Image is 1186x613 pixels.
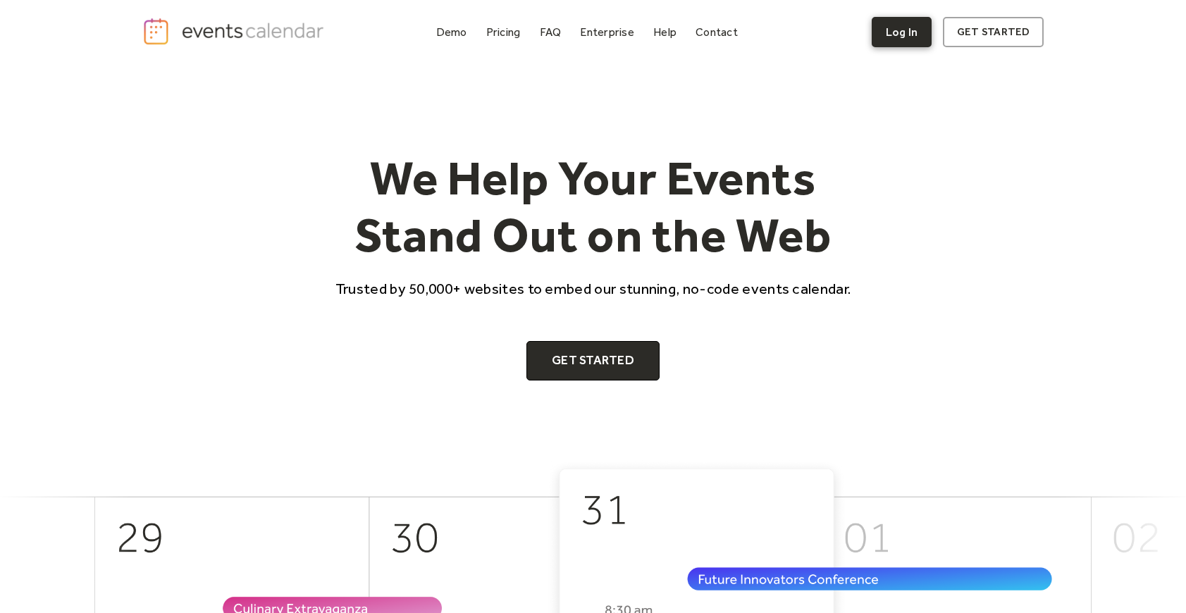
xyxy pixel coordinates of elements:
[436,28,467,36] div: Demo
[943,17,1044,47] a: get started
[323,278,864,299] p: Trusted by 50,000+ websites to embed our stunning, no-code events calendar.
[653,28,677,36] div: Help
[486,28,521,36] div: Pricing
[481,23,526,42] a: Pricing
[696,28,738,36] div: Contact
[574,23,639,42] a: Enterprise
[580,28,634,36] div: Enterprise
[534,23,567,42] a: FAQ
[872,17,932,47] a: Log In
[648,23,682,42] a: Help
[323,149,864,264] h1: We Help Your Events Stand Out on the Web
[431,23,473,42] a: Demo
[690,23,743,42] a: Contact
[540,28,562,36] div: FAQ
[526,341,660,380] a: Get Started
